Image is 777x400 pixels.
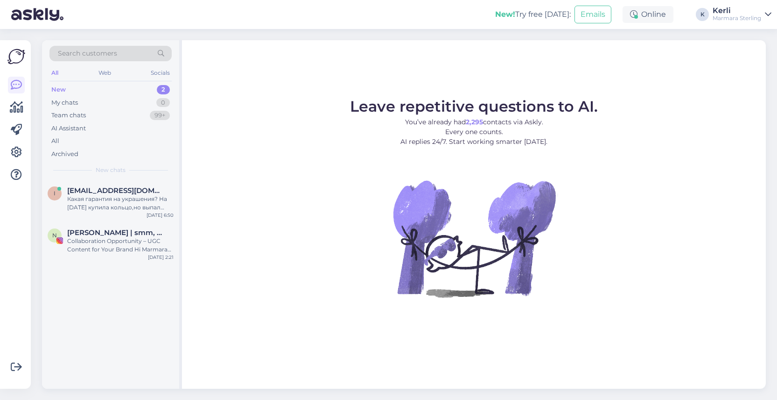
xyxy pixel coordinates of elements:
[150,111,170,120] div: 99+
[148,254,174,261] div: [DATE] 2:21
[51,85,66,94] div: New
[466,118,483,126] b: 2,295
[51,124,86,133] div: AI Assistant
[350,117,598,147] p: You’ve already had contacts via Askly. Every one counts. AI replies 24/7. Start working smarter [...
[49,67,60,79] div: All
[51,150,78,159] div: Archived
[58,49,117,58] span: Search customers
[713,7,761,14] div: Kerli
[147,212,174,219] div: [DATE] 6:50
[96,166,126,174] span: New chats
[67,229,164,237] span: NATALIA | smm, content creator & ugc
[713,14,761,22] div: Marmara Sterling
[495,10,515,19] b: New!
[149,67,172,79] div: Socials
[623,6,673,23] div: Online
[67,237,174,254] div: Collaboration Opportunity – UGC Content for Your Brand Hi Marmara Sterling Team, My name is [PERS...
[390,154,558,322] img: No Chat active
[54,190,56,197] span: i
[97,67,113,79] div: Web
[51,136,59,146] div: All
[157,85,170,94] div: 2
[495,9,571,20] div: Try free [DATE]:
[67,186,164,195] span: icegerl@inbox.lv
[713,7,771,22] a: KerliMarmara Sterling
[156,98,170,107] div: 0
[574,6,611,23] button: Emails
[52,232,57,239] span: N
[7,48,25,65] img: Askly Logo
[350,97,598,115] span: Leave repetitive questions to AI.
[51,98,78,107] div: My chats
[51,111,86,120] div: Team chats
[696,8,709,21] div: K
[67,195,174,212] div: Какая гарантия на украшения? На [DATE] купила кольцо,но выпал камушек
